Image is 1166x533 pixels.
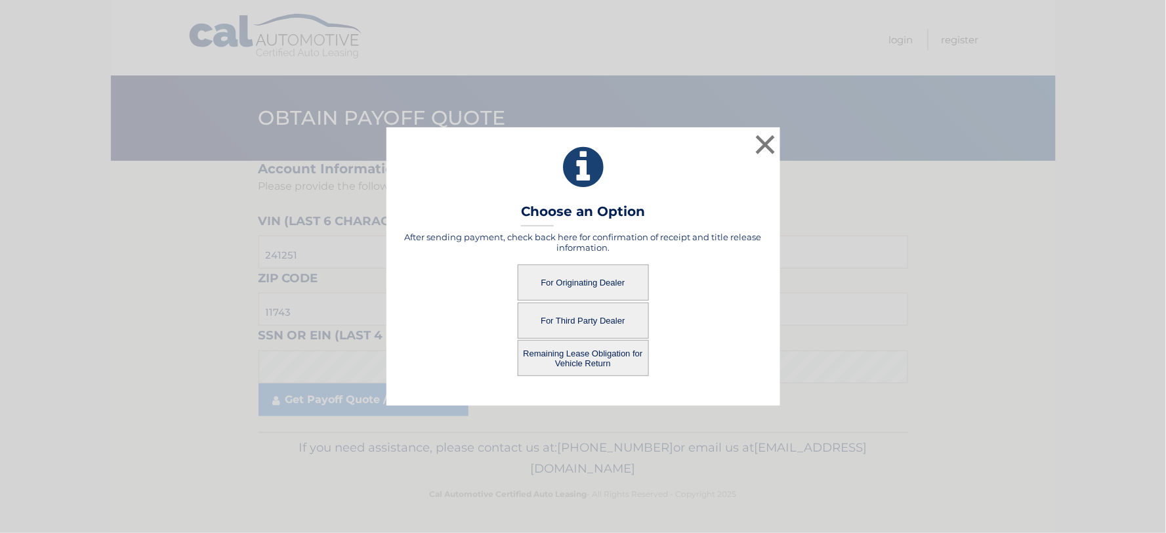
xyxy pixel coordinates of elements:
h5: After sending payment, check back here for confirmation of receipt and title release information. [403,232,764,253]
button: For Originating Dealer [518,265,649,301]
button: Remaining Lease Obligation for Vehicle Return [518,340,649,376]
h3: Choose an Option [521,203,645,226]
button: For Third Party Dealer [518,303,649,339]
button: × [753,131,779,158]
